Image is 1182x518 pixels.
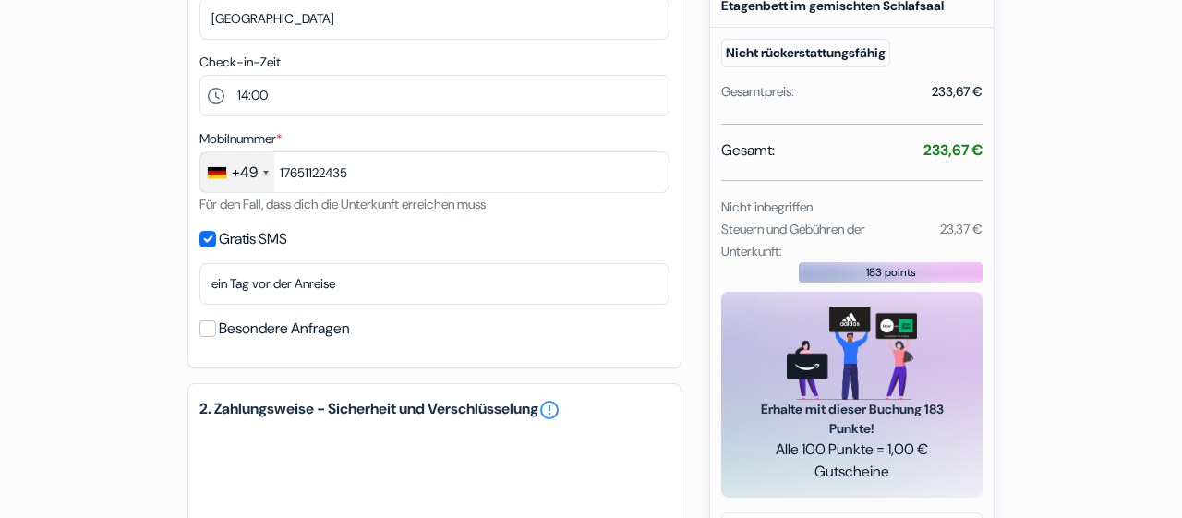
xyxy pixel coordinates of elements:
[787,307,917,400] img: gift_card_hero_new.png
[721,199,813,215] small: Nicht inbegriffen
[199,129,282,149] label: Mobilnummer
[866,264,916,281] span: 183 points
[199,399,669,421] h5: 2. Zahlungsweise - Sicherheit und Verschlüsselung
[932,82,983,102] div: 233,67 €
[219,226,287,252] label: Gratis SMS
[923,140,983,160] strong: 233,67 €
[721,221,865,259] small: Steuern und Gebühren der Unterkunft:
[199,151,669,193] input: 1512 3456789
[721,82,794,102] div: Gesamtpreis:
[232,162,258,184] div: +49
[538,399,561,421] a: error_outline
[721,139,775,162] span: Gesamt:
[199,196,486,212] small: Für den Fall, dass dich die Unterkunft erreichen muss
[200,152,274,192] div: Germany (Deutschland): +49
[199,53,281,72] label: Check-in-Zeit
[940,221,983,237] small: 23,37 €
[743,439,960,483] span: Alle 100 Punkte = 1,00 € Gutscheine
[219,316,350,342] label: Besondere Anfragen
[721,39,890,67] small: Nicht rückerstattungsfähig
[743,400,960,439] span: Erhalte mit dieser Buchung 183 Punkte!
